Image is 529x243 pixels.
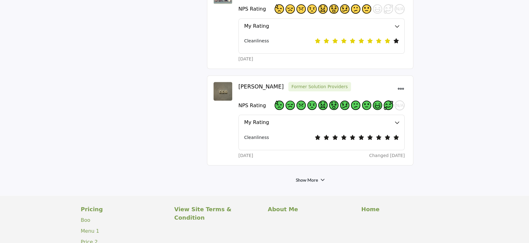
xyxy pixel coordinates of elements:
[238,6,266,12] h4: NPS Rating
[307,4,317,14] div: 3
[384,4,393,14] div: 10
[340,4,349,14] div: 6
[238,152,253,159] span: [DATE]
[275,101,284,110] div: 0
[329,4,339,14] div: 5
[296,177,318,183] a: Show More
[307,101,317,110] div: 3
[396,6,404,12] span: N/A
[361,205,448,213] a: Home
[373,101,382,110] div: 9
[396,103,404,108] span: N/A
[238,102,266,108] h4: NPS Rating
[288,82,351,91] span: Your indicated relationship type: Former Solution Providers
[384,101,393,110] div: 10
[174,205,261,222] a: View Site Terms & Condition
[340,101,349,110] div: 6
[81,205,168,213] a: Pricing
[318,101,328,110] div: 4
[244,38,269,44] span: rewer
[238,56,253,62] span: [DATE]
[244,134,269,141] span: rewer
[286,4,295,14] div: 1
[81,228,99,234] a: Menu 1
[239,115,395,130] button: My Rating
[81,217,90,223] a: Boo
[395,100,405,110] div: N/A
[373,4,382,14] div: 9
[296,101,306,110] div: 2
[239,19,395,33] button: My Rating
[275,4,284,14] div: 0
[318,4,328,14] div: 4
[329,101,339,110] div: 5
[351,101,360,110] div: 7
[369,152,405,159] span: Changed [DATE]
[286,101,295,110] div: 1
[238,83,284,90] a: [PERSON_NAME]
[362,4,371,14] div: 8
[268,205,355,213] a: About Me
[351,4,360,14] div: 7
[395,4,405,14] div: N/A
[296,4,306,14] div: 2
[362,101,371,110] div: 8
[397,82,405,96] button: Select Dropdown Menu Options
[214,82,232,101] img: kishan-jamariya logo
